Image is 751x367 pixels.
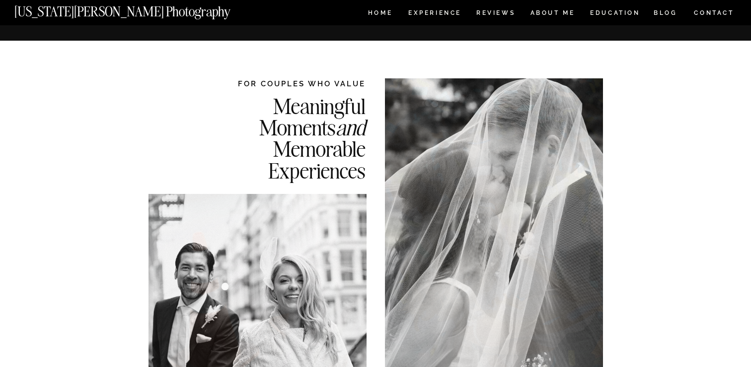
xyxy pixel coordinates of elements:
a: Get in Touch [575,4,725,12]
i: and [336,114,366,141]
a: Experience [408,10,460,18]
a: BLOG [654,10,677,18]
a: [US_STATE][PERSON_NAME] Photography [14,5,264,13]
a: HOME [366,10,394,18]
a: EDUCATION [589,10,641,18]
a: ABOUT ME [530,10,575,18]
a: REVIEWS [476,10,514,18]
h2: Meaningful Moments Memorable Experiences [209,95,366,180]
a: CONTACT [693,7,735,18]
h2: FOR COUPLES WHO VALUE [209,78,366,89]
